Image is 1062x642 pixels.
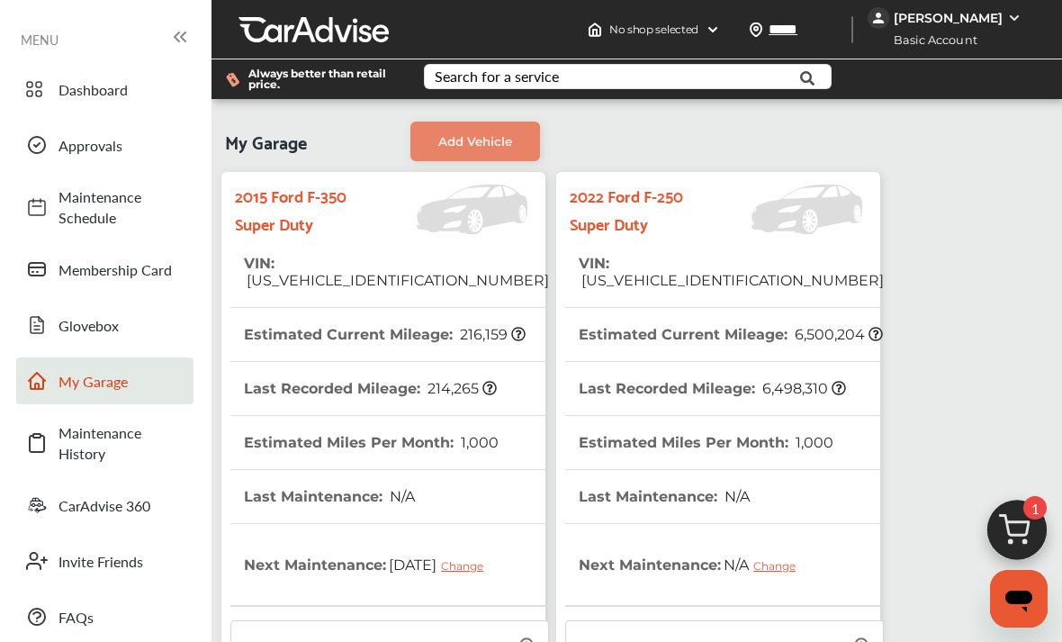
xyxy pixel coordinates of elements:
[579,416,833,469] th: Estimated Miles Per Month :
[226,72,239,87] img: dollor_label_vector.a70140d1.svg
[244,272,549,289] span: [US_VEHICLE_IDENTIFICATION_NUMBER]
[1023,496,1047,520] span: 1
[868,7,889,29] img: jVpblrzwTbfkPYzPPzSLxeg0AAAAASUVORK5CYII=
[58,186,184,228] span: Maintenance Schedule
[58,79,184,100] span: Dashboard
[58,495,184,516] span: CarAdvise 360
[16,66,193,113] a: Dashboard
[225,122,307,161] span: My Garage
[438,134,512,149] span: Add Vehicle
[458,434,499,451] span: 1,000
[579,308,883,361] th: Estimated Current Mileage :
[58,315,184,336] span: Glovebox
[16,246,193,293] a: Membership Card
[58,607,184,628] span: FAQs
[244,362,497,415] th: Last Recorded Mileage :
[58,422,184,464] span: Maintenance History
[435,69,559,84] div: Search for a service
[244,416,499,469] th: Estimated Miles Per Month :
[16,357,193,404] a: My Garage
[974,492,1060,578] img: cart_icon.3d0951e8.svg
[58,551,184,572] span: Invite Friends
[579,237,884,307] th: VIN :
[58,259,184,280] span: Membership Card
[16,122,193,168] a: Approvals
[579,470,750,523] th: Last Maintenance :
[358,185,536,234] img: Vehicle
[579,524,809,605] th: Next Maintenance :
[609,23,698,37] span: No shop selected
[16,482,193,529] a: CarAdvise 360
[721,542,809,587] span: N/A
[244,524,497,605] th: Next Maintenance :
[570,181,693,237] strong: 2022 Ford F-250 Super Duty
[894,10,1003,26] div: [PERSON_NAME]
[990,570,1048,628] iframe: Button to launch messaging window, conversation in progress
[16,302,193,348] a: Glovebox
[457,326,526,343] span: 216,159
[579,362,846,415] th: Last Recorded Mileage :
[386,542,497,587] span: [DATE]
[16,538,193,584] a: Invite Friends
[749,23,763,37] img: location_vector.a44bc228.svg
[793,434,833,451] span: 1,000
[16,177,193,237] a: Maintenance Schedule
[588,23,602,37] img: header-home-logo.8d720a4f.svg
[410,122,540,161] a: Add Vehicle
[244,308,526,361] th: Estimated Current Mileage :
[760,380,846,397] span: 6,498,310
[706,23,720,37] img: header-down-arrow.9dd2ce7d.svg
[441,559,492,573] div: Change
[58,371,184,392] span: My Garage
[244,237,549,307] th: VIN :
[869,31,991,50] span: Basic Account
[851,16,853,43] img: header-divider.bc55588e.svg
[579,272,884,289] span: [US_VEHICLE_IDENTIFICATION_NUMBER]
[244,470,415,523] th: Last Maintenance :
[387,488,415,505] span: N/A
[235,181,358,237] strong: 2015 Ford F-350 Super Duty
[425,380,497,397] span: 214,265
[1007,11,1021,25] img: WGsFRI8htEPBVLJbROoPRyZpYNWhNONpIPPETTm6eUC0GeLEiAAAAAElFTkSuQmCC
[792,326,883,343] span: 6,500,204
[16,413,193,473] a: Maintenance History
[753,559,805,573] div: Change
[693,185,871,234] img: Vehicle
[248,68,395,90] span: Always better than retail price.
[58,135,184,156] span: Approvals
[722,488,750,505] span: N/A
[21,32,58,47] span: MENU
[16,593,193,640] a: FAQs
